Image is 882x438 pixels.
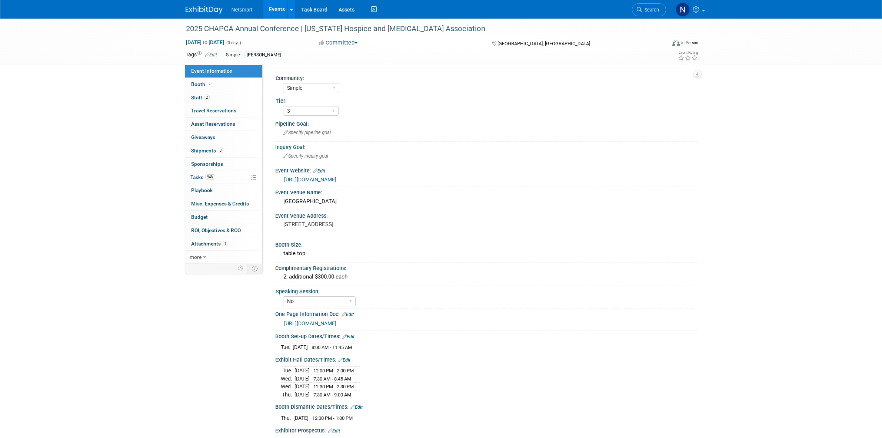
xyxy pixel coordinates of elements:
[185,211,262,224] a: Budget
[350,405,363,410] a: Edit
[185,78,262,91] a: Booth
[191,187,213,193] span: Playbook
[191,201,249,207] span: Misc. Expenses & Credits
[283,221,443,228] pre: [STREET_ADDRESS]
[676,3,690,17] img: Nina Finn
[275,187,697,196] div: Event Venue Name:
[313,392,351,398] span: 7:30 AM - 9:00 AM
[293,343,308,351] td: [DATE]
[186,6,223,14] img: ExhibitDay
[190,174,215,180] span: Tasks
[209,82,212,86] i: Booth reservation complete
[183,22,655,36] div: 2025 CHAPCA Annual Conference | [US_STATE] Hospice and [MEDICAL_DATA] Association
[202,39,209,45] span: to
[185,184,262,197] a: Playbook
[284,177,336,182] a: [URL][DOMAIN_NAME]
[313,384,354,389] span: 12:30 PM - 2:30 PM
[185,237,262,250] a: Attachments1
[185,104,262,117] a: Travel Reservations
[294,383,310,391] td: [DATE]
[275,401,697,411] div: Booth Dismantle Dates/Times:
[275,210,697,220] div: Event Venue Address:
[281,271,691,283] div: 2; additional $300.00 each
[185,197,262,210] a: Misc. Expenses & Credits
[232,7,253,13] span: Netsmart
[281,375,294,383] td: Wed.
[342,312,354,317] a: Edit
[191,148,223,154] span: Shipments
[281,248,691,259] div: table top
[275,354,697,364] div: Exhibit Hall Dates/Times:
[281,343,293,351] td: Tue.
[244,51,283,59] div: [PERSON_NAME]
[185,91,262,104] a: Staff2
[316,39,360,47] button: Committed
[185,144,262,157] a: Shipments3
[191,227,241,233] span: ROI, Objectives & ROO
[276,286,693,295] div: Speaking Session:
[632,3,666,16] a: Search
[681,40,698,46] div: In-Person
[313,368,354,373] span: 12:00 PM - 2:00 PM
[275,309,697,318] div: One Page Information Doc:
[205,52,217,57] a: Edit
[275,142,697,151] div: Inquiry Goal:
[185,158,262,171] a: Sponsorships
[622,39,699,50] div: Event Format
[276,73,693,82] div: Community:
[185,224,262,237] a: ROI, Objectives & ROO
[281,196,691,207] div: [GEOGRAPHIC_DATA]
[678,51,698,55] div: Event Rating
[234,264,247,273] td: Personalize Event Tab Strip
[275,165,697,175] div: Event Website:
[191,121,235,127] span: Asset Reservations
[672,40,680,46] img: Format-Inperson.png
[186,51,217,59] td: Tags
[191,161,223,167] span: Sponsorships
[186,39,224,46] span: [DATE] [DATE]
[223,241,228,246] span: 1
[275,263,697,272] div: Complimentary Registrations:
[275,118,697,128] div: Pipeline Goal:
[293,414,309,422] td: [DATE]
[281,367,294,375] td: Tue.
[247,264,262,273] td: Toggle Event Tabs
[294,391,310,398] td: [DATE]
[281,383,294,391] td: Wed.
[185,65,262,78] a: Event Information
[283,130,331,135] span: Specify pipeline goal
[191,68,233,74] span: Event Information
[338,358,350,363] a: Edit
[226,40,241,45] span: (3 days)
[281,414,293,422] td: Thu.
[276,95,693,105] div: Tier:
[294,367,310,375] td: [DATE]
[284,320,336,326] a: [URL][DOMAIN_NAME]
[205,174,215,180] span: 94%
[342,334,355,339] a: Edit
[281,391,294,398] td: Thu.
[204,95,210,100] span: 2
[312,415,353,421] span: 12:00 PM - 1:00 PM
[312,345,352,350] span: 8:00 AM - 11:45 AM
[191,108,236,113] span: Travel Reservations
[191,95,210,101] span: Staff
[313,168,325,174] a: Edit
[185,118,262,131] a: Asset Reservations
[313,376,351,382] span: 7:30 AM - 8:45 AM
[283,153,328,159] span: Specify inquiry goal
[497,41,590,46] span: [GEOGRAPHIC_DATA], [GEOGRAPHIC_DATA]
[185,131,262,144] a: Giveaways
[275,425,697,435] div: Exhibitor Prospectus:
[328,428,340,434] a: Edit
[275,331,697,340] div: Booth Set-up Dates/Times:
[191,241,228,247] span: Attachments
[191,134,215,140] span: Giveaways
[275,239,697,248] div: Booth Size:
[185,171,262,184] a: Tasks94%
[185,251,262,264] a: more
[224,51,242,59] div: Simple
[190,254,202,260] span: more
[218,148,223,153] span: 3
[294,375,310,383] td: [DATE]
